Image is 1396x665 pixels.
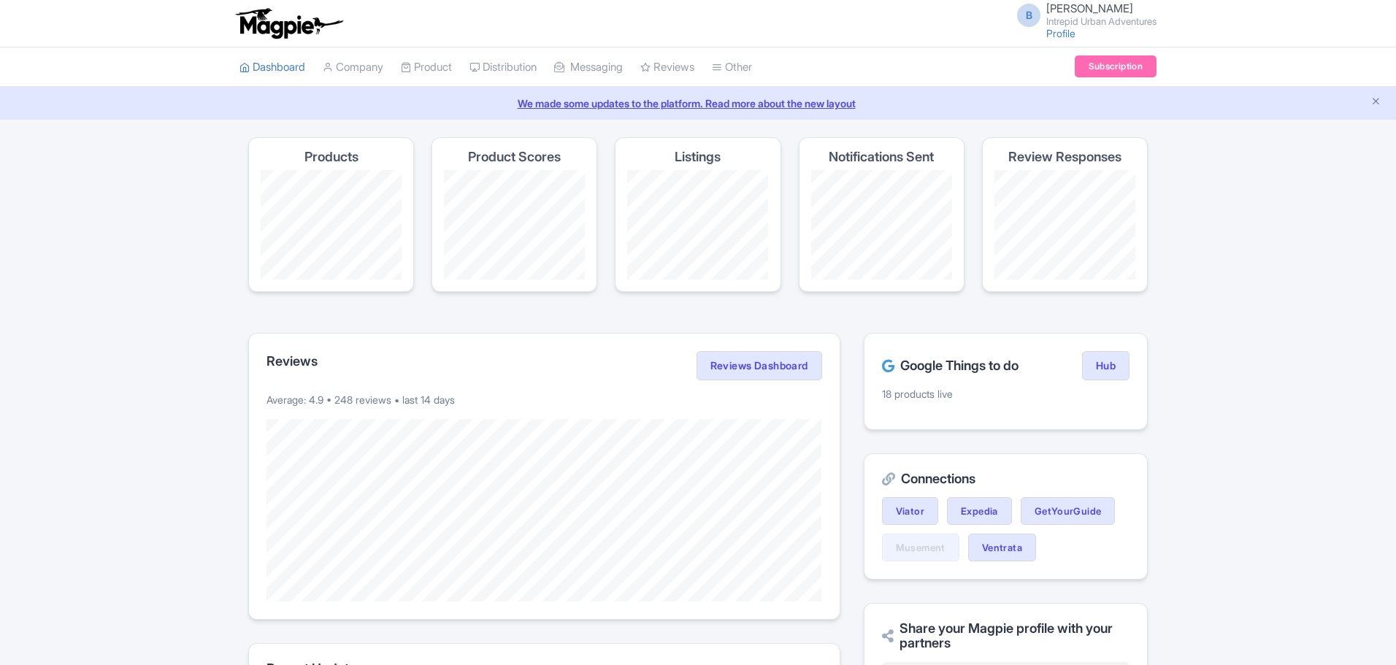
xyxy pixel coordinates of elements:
a: Ventrata [968,534,1036,561]
p: 18 products live [882,386,1130,401]
a: B [PERSON_NAME] Intrepid Urban Adventures [1008,3,1157,26]
span: [PERSON_NAME] [1046,1,1133,15]
a: We made some updates to the platform. Read more about the new layout [9,96,1387,111]
h4: Review Responses [1008,150,1121,164]
a: Profile [1046,27,1075,39]
h2: Connections [882,472,1130,486]
a: Reviews Dashboard [697,351,822,380]
h4: Listings [675,150,721,164]
p: Average: 4.9 • 248 reviews • last 14 days [266,392,822,407]
h2: Share your Magpie profile with your partners [882,621,1130,650]
h2: Google Things to do [882,358,1019,373]
a: Viator [882,497,938,525]
img: logo-ab69f6fb50320c5b225c76a69d11143b.png [232,7,345,39]
a: Expedia [947,497,1012,525]
a: Hub [1082,351,1130,380]
h4: Notifications Sent [829,150,934,164]
span: B [1017,4,1040,27]
h4: Product Scores [468,150,561,164]
a: Musement [882,534,959,561]
button: Close announcement [1370,94,1381,111]
a: Dashboard [239,47,305,88]
a: Reviews [640,47,694,88]
h4: Products [304,150,358,164]
a: Messaging [554,47,623,88]
a: Company [323,47,383,88]
small: Intrepid Urban Adventures [1046,17,1157,26]
h2: Reviews [266,354,318,369]
a: Distribution [469,47,537,88]
a: Subscription [1075,55,1157,77]
a: Other [712,47,752,88]
a: GetYourGuide [1021,497,1116,525]
a: Product [401,47,452,88]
